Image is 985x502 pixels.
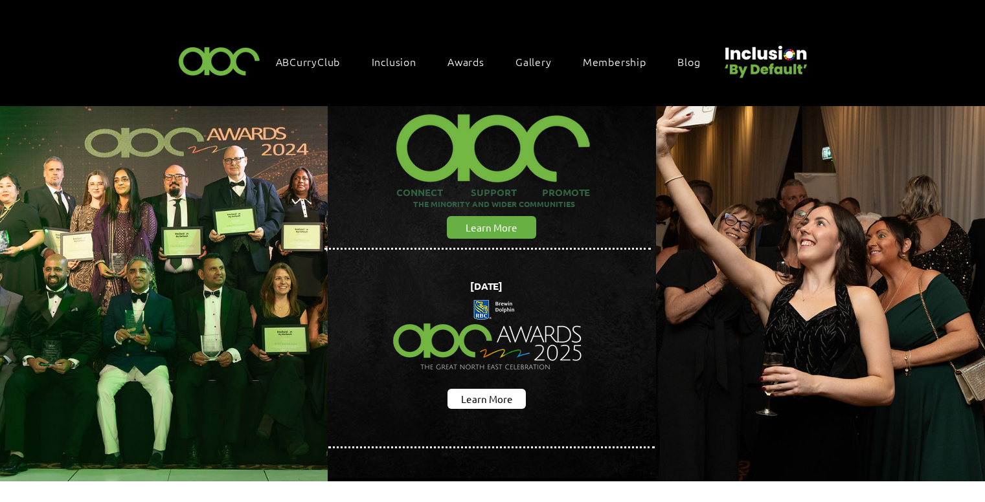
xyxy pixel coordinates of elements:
[389,98,596,186] img: ABC-Logo-Blank-Background-01-01-2_edited.png
[365,48,436,75] div: Inclusion
[470,279,503,292] span: [DATE]
[276,54,341,69] span: ABCurryClub
[372,54,416,69] span: Inclusion
[447,389,526,409] a: Learn More
[677,54,700,69] span: Blog
[576,48,666,75] a: Membership
[447,216,536,239] a: Learn More
[466,221,517,234] span: Learn More
[441,48,504,75] div: Awards
[381,276,594,395] img: Northern Insights Double Pager Apr 2025.png
[269,48,360,75] a: ABCurryClub
[269,48,720,75] nav: Site
[671,48,719,75] a: Blog
[413,199,575,209] span: THE MINORITY AND WIDER COMMUNITIES
[396,186,590,199] span: CONNECT SUPPORT PROMOTE
[583,54,646,69] span: Membership
[461,392,513,406] span: Learn More
[175,41,264,80] img: ABC-Logo-Blank-Background-01-01-2.png
[328,106,656,478] img: abc background hero black.png
[720,35,810,80] img: Untitled design (22).png
[515,54,552,69] span: Gallery
[447,54,484,69] span: Awards
[509,48,571,75] a: Gallery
